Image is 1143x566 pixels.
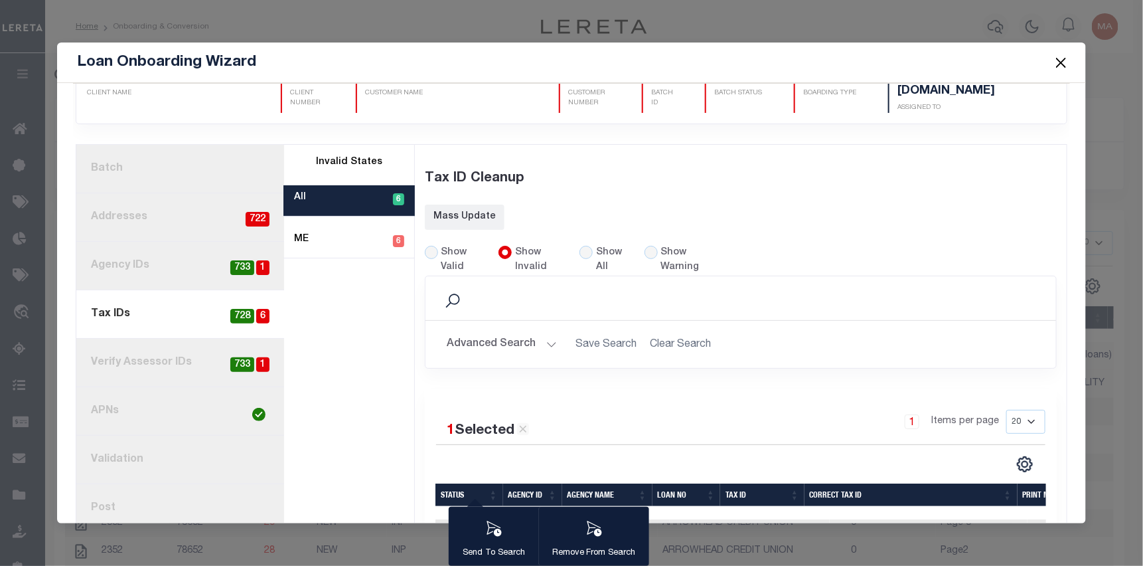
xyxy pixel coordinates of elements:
p: CUSTOMER NUMBER [568,88,610,108]
label: All [294,191,306,205]
th: Agency ID: activate to sort column ascending [503,484,562,506]
h5: [EMAIL_ADDRESS][DOMAIN_NAME] [897,70,1024,98]
a: APNs [76,387,284,436]
p: Boarding Type [803,88,856,98]
span: 6 [393,193,404,205]
div: Selected [447,421,529,442]
p: CUSTOMER NAME [365,88,527,98]
label: Show Invalid [515,246,564,275]
th: Correct Tax ID: activate to sort column ascending [804,484,1018,506]
th: Loan No: activate to sort column ascending [652,484,721,506]
a: 1 [905,415,919,429]
span: 6 [393,235,404,247]
span: 1 [256,260,269,276]
span: 6 [256,309,269,324]
label: Invalid States [316,155,382,170]
span: 1 [447,424,455,438]
a: Agency IDs1733 [76,242,284,290]
a: Verify Assessor IDs1733 [76,339,284,387]
div: Mass Update [433,210,496,224]
th: Tax ID: activate to sort column ascending [720,484,804,506]
a: Batch [76,145,284,193]
label: Show Valid [441,246,483,275]
label: Show All [596,246,629,275]
p: BATCH STATUS [714,88,762,98]
td: 30091831 [670,519,736,556]
a: Post [76,484,284,533]
img: check-icon-green.svg [252,408,266,421]
th: Status: activate to sort column ascending [435,484,503,506]
p: CLIENT NAME [87,88,249,98]
label: Show Warning [661,246,715,275]
button: Advanced Search [447,331,557,357]
button: Close [1053,54,1070,71]
div: Tax ID Cleanup [425,153,1057,205]
span: 1 [256,357,269,373]
a: Mass Update [425,205,504,230]
span: 733 [230,260,254,276]
a: Validation [76,436,284,484]
p: Assigned To [897,103,1024,113]
span: Items per page [932,415,1000,429]
label: ME [294,233,309,247]
span: 733 [230,357,254,373]
p: BATCH ID [651,88,673,108]
p: CLIENT NUMBER [290,88,324,108]
h5: Loan Onboarding Wizard [77,53,256,72]
a: Addresses722 [76,193,284,242]
span: 728 [230,309,254,324]
a: Tax IDs6728 [76,290,284,339]
span: 722 [246,212,269,227]
td: U21-014-H [737,519,830,556]
th: Agency Name: activate to sort column ascending [562,484,652,506]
